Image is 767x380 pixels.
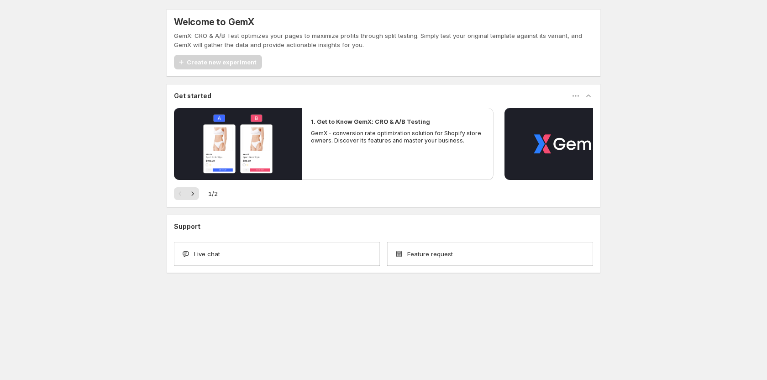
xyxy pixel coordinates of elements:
span: Live chat [194,249,220,259]
h3: Support [174,222,200,231]
h3: Get started [174,91,211,100]
p: GemX: CRO & A/B Test optimizes your pages to maximize profits through split testing. Simply test ... [174,31,593,49]
h2: 1. Get to Know GemX: CRO & A/B Testing [311,117,430,126]
span: 1 / 2 [208,189,218,198]
h5: Welcome to GemX [174,16,254,27]
p: GemX - conversion rate optimization solution for Shopify store owners. Discover its features and ... [311,130,484,144]
span: Feature request [407,249,453,259]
